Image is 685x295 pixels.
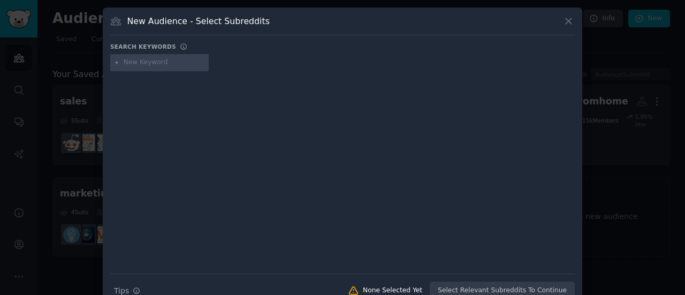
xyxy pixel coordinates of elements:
h3: New Audience - Select Subreddits [127,16,270,27]
input: New Keyword [124,58,205,67]
h3: Search keywords [110,43,176,50]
